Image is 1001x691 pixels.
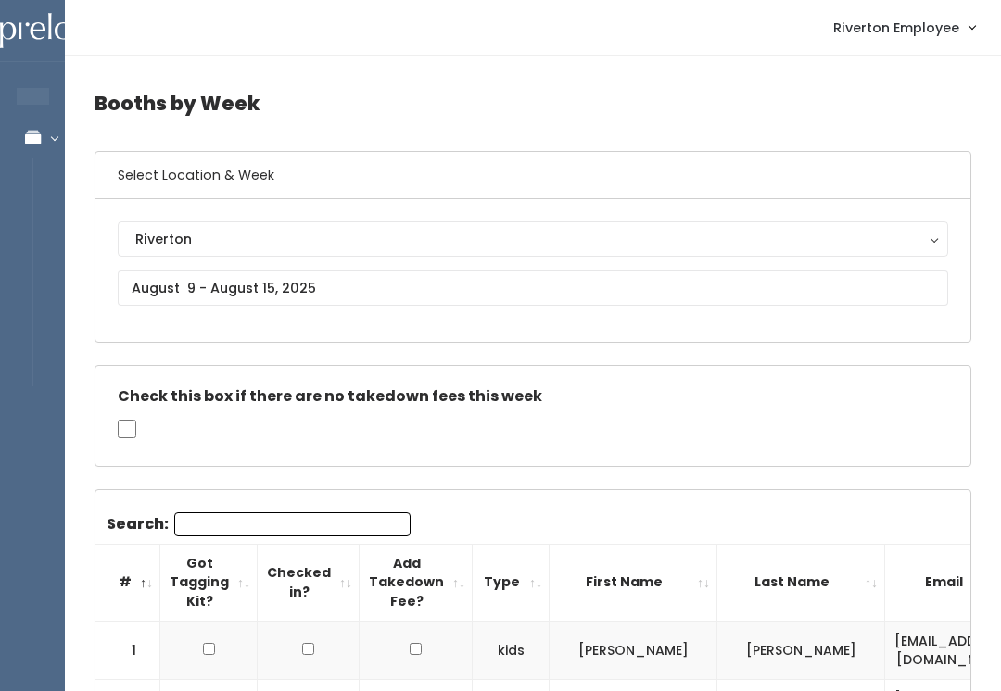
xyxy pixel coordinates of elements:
[258,544,360,621] th: Checked in?: activate to sort column ascending
[95,544,160,621] th: #: activate to sort column descending
[550,622,717,680] td: [PERSON_NAME]
[717,622,885,680] td: [PERSON_NAME]
[95,152,970,199] h6: Select Location & Week
[95,78,971,129] h4: Booths by Week
[717,544,885,621] th: Last Name: activate to sort column ascending
[473,622,550,680] td: kids
[550,544,717,621] th: First Name: activate to sort column ascending
[815,7,994,47] a: Riverton Employee
[473,544,550,621] th: Type: activate to sort column ascending
[118,221,948,257] button: Riverton
[174,512,411,536] input: Search:
[118,388,948,405] h5: Check this box if there are no takedown fees this week
[107,512,411,536] label: Search:
[160,544,258,621] th: Got Tagging Kit?: activate to sort column ascending
[135,229,931,249] div: Riverton
[95,622,160,680] td: 1
[360,544,473,621] th: Add Takedown Fee?: activate to sort column ascending
[833,18,959,38] span: Riverton Employee
[118,270,948,306] input: August 9 - August 15, 2025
